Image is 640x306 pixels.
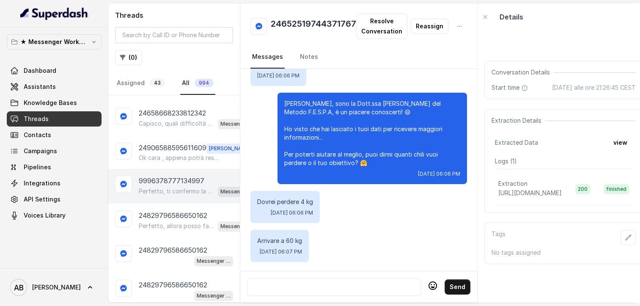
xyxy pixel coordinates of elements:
[20,7,88,20] img: light.svg
[7,143,102,159] a: Campaigns
[260,248,302,255] span: [DATE] 06:07 PM
[356,14,407,39] button: Resolve Conversation
[7,111,102,127] a: Threads
[24,66,56,75] span: Dashboard
[24,115,49,123] span: Threads
[575,184,590,194] span: 200
[271,18,356,35] h2: 24652519744371767
[284,99,460,167] p: [PERSON_NAME], sono la Dott.ssa [PERSON_NAME] del Metodo F.E.S.P.A, è un piacere conoscerti! 😄 Ho...
[492,248,636,257] p: No tags assigned
[495,157,632,165] p: Logs ( 1 )
[552,83,636,92] span: [DATE] alle ore 21:26:45 CEST
[20,37,88,47] p: ★ Messenger Workspace
[32,283,81,292] span: [PERSON_NAME]
[139,210,207,221] p: 24829796586650162
[139,245,207,255] p: 24829796586650162
[139,222,214,230] p: Perfetto, allora posso farti fare una breve chiamata informativa gratuita di 5 minuti con uno dei...
[492,230,505,245] p: Tags
[220,187,254,196] p: Messenger Metodo FESPA v2
[139,176,204,186] p: 9996378777134997
[180,72,215,95] a: All994
[257,72,299,79] span: [DATE] 06:06 PM
[197,292,231,300] p: Messenger Metodo FESPA v2
[7,79,102,94] a: Assistants
[271,210,313,216] span: [DATE] 06:06 PM
[608,135,632,150] button: view
[7,160,102,175] a: Pipelines
[139,187,214,196] p: Perfetto, ti confermo la chiamata per [DATE] alle 17:00! Un nostro segretario ti chiamerà per ela...
[220,120,254,128] p: Messenger Metodo FESPA v2
[604,184,629,194] span: finished
[115,72,233,95] nav: Tabs
[14,283,24,292] text: AB
[195,79,214,87] span: 994
[139,119,214,128] p: Capisco, quali difficoltà hai riscontrato? Perché hai smesso di seguire quel percorso?
[115,72,167,95] a: Assigned43
[24,179,60,187] span: Integrations
[495,138,538,147] span: Extracted Data
[250,46,285,69] a: Messages
[7,276,102,299] a: [PERSON_NAME]
[24,211,66,220] span: Voices Library
[411,19,448,34] button: Reassign
[220,222,254,231] p: Messenger Metodo FESPA v2
[445,279,470,295] button: Send
[24,83,56,91] span: Assistants
[139,108,206,118] p: 24658668233812342
[257,237,302,245] p: Arrivare a 60 kg
[115,10,233,20] h2: Threads
[7,34,102,50] button: ★ Messenger Workspace
[7,176,102,191] a: Integrations
[7,63,102,78] a: Dashboard
[257,198,313,206] p: Dovrei perdere 4 kg
[150,79,165,87] span: 43
[197,257,231,265] p: Messenger Metodo FESPA v2
[206,143,254,154] span: [PERSON_NAME]
[500,12,523,22] p: Details
[139,280,207,290] p: 24829796586650162
[24,163,51,171] span: Pipelines
[115,27,233,43] input: Search by Call ID or Phone Number
[115,50,142,65] button: (0)
[250,46,467,69] nav: Tabs
[24,99,77,107] span: Knowledge Bases
[418,171,460,177] span: [DATE] 06:06 PM
[298,46,320,69] a: Notes
[139,154,220,162] p: Ok cara , appena potrà restiamo a sua disposizione .. Buona giornata
[498,189,562,196] span: [URL][DOMAIN_NAME]
[24,131,51,139] span: Contacts
[139,143,206,154] p: 24906588595611609
[7,208,102,223] a: Voices Library
[7,95,102,110] a: Knowledge Bases
[24,195,60,204] span: API Settings
[492,116,545,125] span: Extraction Details
[492,83,530,92] span: Start time
[7,127,102,143] a: Contacts
[7,192,102,207] a: API Settings
[24,147,57,155] span: Campaigns
[498,179,527,188] p: Extraction
[492,68,553,77] span: Conversation Details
